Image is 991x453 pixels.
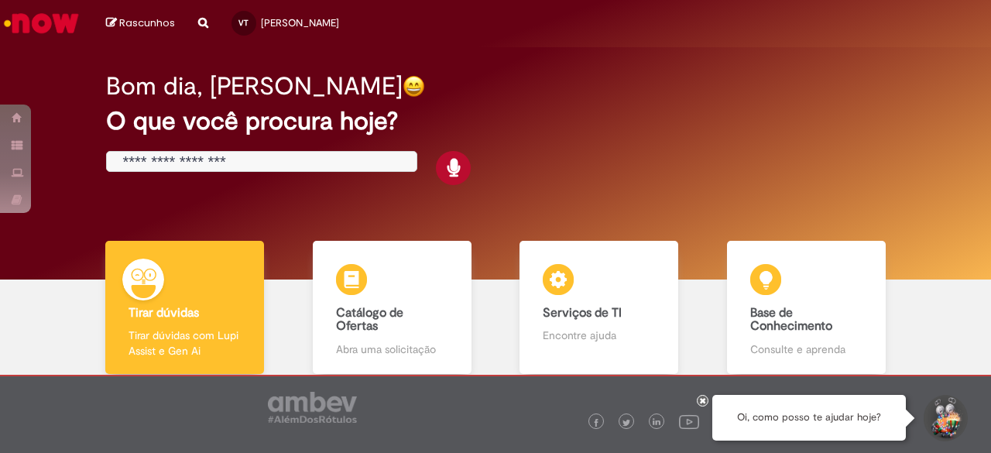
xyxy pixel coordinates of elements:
a: Serviços de TI Encontre ajuda [495,241,703,375]
button: Iniciar Conversa de Suporte [921,395,968,441]
b: Base de Conhecimento [750,305,832,335]
img: logo_footer_ambev_rotulo_gray.png [268,392,357,423]
img: ServiceNow [2,8,81,39]
p: Consulte e aprenda [750,341,862,357]
p: Tirar dúvidas com Lupi Assist e Gen Ai [129,328,241,359]
a: Base de Conhecimento Consulte e aprenda [703,241,910,375]
p: Abra uma solicitação [336,341,448,357]
p: Encontre ajuda [543,328,655,343]
img: logo_footer_twitter.png [622,419,630,427]
span: VT [238,18,249,28]
span: [PERSON_NAME] [261,16,339,29]
a: Catálogo de Ofertas Abra uma solicitação [289,241,496,375]
a: Tirar dúvidas Tirar dúvidas com Lupi Assist e Gen Ai [81,241,289,375]
span: Rascunhos [119,15,175,30]
a: Rascunhos [106,16,175,31]
img: logo_footer_linkedin.png [653,418,660,427]
img: logo_footer_youtube.png [679,411,699,431]
img: logo_footer_facebook.png [592,419,600,427]
b: Tirar dúvidas [129,305,199,321]
b: Catálogo de Ofertas [336,305,403,335]
h2: O que você procura hoje? [106,108,884,135]
div: Oi, como posso te ajudar hoje? [712,395,906,441]
h2: Bom dia, [PERSON_NAME] [106,73,403,100]
img: happy-face.png [403,75,425,98]
b: Serviços de TI [543,305,622,321]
